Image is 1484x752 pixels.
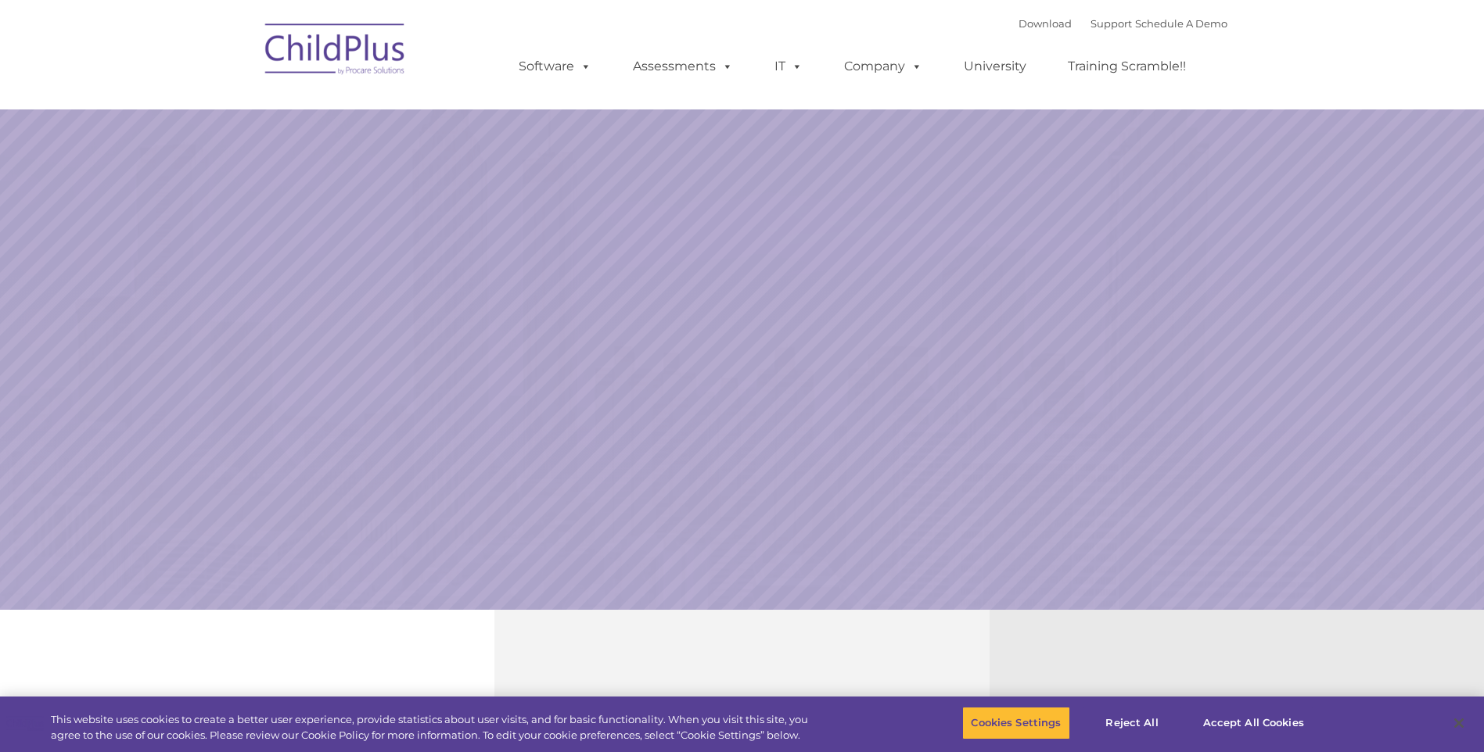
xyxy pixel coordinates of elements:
button: Cookies Settings [962,707,1069,739]
a: Support [1091,17,1132,30]
a: Software [503,51,607,82]
div: This website uses cookies to create a better user experience, provide statistics about user visit... [51,712,816,743]
img: ChildPlus by Procare Solutions [257,13,414,91]
button: Reject All [1083,707,1181,739]
font: | [1019,17,1227,30]
a: Training Scramble!! [1052,51,1202,82]
a: University [948,51,1042,82]
a: Assessments [617,51,749,82]
a: Learn More [1008,442,1256,508]
a: Download [1019,17,1072,30]
button: Close [1442,706,1476,740]
a: Schedule A Demo [1135,17,1227,30]
a: Company [828,51,938,82]
a: IT [759,51,818,82]
button: Accept All Cookies [1195,707,1313,739]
